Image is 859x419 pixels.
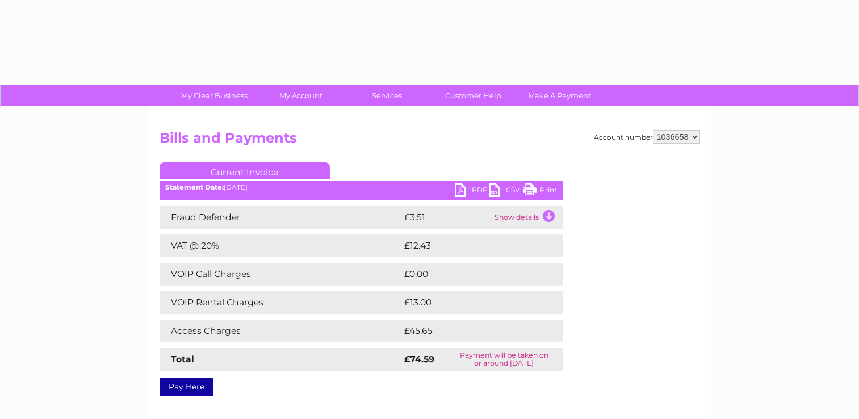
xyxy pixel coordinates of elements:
[401,234,539,257] td: £12.43
[513,85,606,106] a: Make A Payment
[254,85,347,106] a: My Account
[160,183,563,191] div: [DATE]
[160,162,330,179] a: Current Invoice
[594,130,700,144] div: Account number
[340,85,434,106] a: Services
[492,206,563,229] td: Show details
[404,354,434,364] strong: £74.59
[160,234,401,257] td: VAT @ 20%
[401,206,492,229] td: £3.51
[401,291,539,314] td: £13.00
[160,378,213,396] a: Pay Here
[167,85,261,106] a: My Clear Business
[165,183,224,191] b: Statement Date:
[171,354,194,364] strong: Total
[160,206,401,229] td: Fraud Defender
[401,320,539,342] td: £45.65
[446,348,563,371] td: Payment will be taken on or around [DATE]
[160,320,401,342] td: Access Charges
[160,291,401,314] td: VOIP Rental Charges
[455,183,489,200] a: PDF
[426,85,520,106] a: Customer Help
[401,263,537,286] td: £0.00
[489,183,523,200] a: CSV
[160,130,700,152] h2: Bills and Payments
[523,183,557,200] a: Print
[160,263,401,286] td: VOIP Call Charges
